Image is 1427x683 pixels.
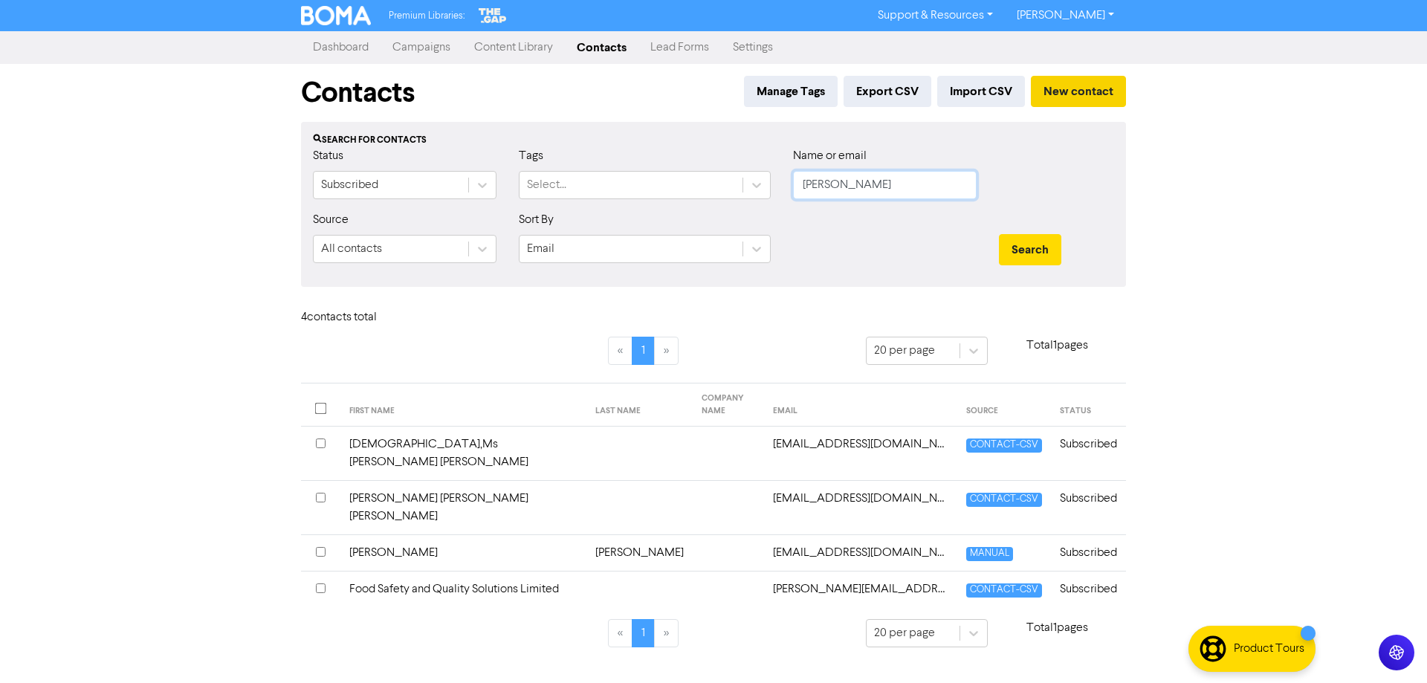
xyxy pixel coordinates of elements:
[793,147,867,165] label: Name or email
[638,33,721,62] a: Lead Forms
[988,619,1126,637] p: Total 1 pages
[321,240,382,258] div: All contacts
[988,337,1126,355] p: Total 1 pages
[340,481,586,535] td: [PERSON_NAME] [PERSON_NAME] [PERSON_NAME]
[527,176,566,194] div: Select...
[744,76,838,107] button: Manage Tags
[957,383,1051,427] th: SOURCE
[340,427,586,481] td: [DEMOGRAPHIC_DATA],Ms [PERSON_NAME] [PERSON_NAME]
[764,572,957,608] td: rebecca.doidge.rd@gmail.com
[321,176,378,194] div: Subscribed
[764,383,957,427] th: EMAIL
[301,76,415,110] h1: Contacts
[764,481,957,535] td: bexsmart76@gmail.com
[462,33,565,62] a: Content Library
[301,33,381,62] a: Dashboard
[1051,481,1126,535] td: Subscribed
[340,383,586,427] th: FIRST NAME
[632,619,655,647] a: Page 1 is your current page
[340,572,586,608] td: Food Safety and Quality Solutions Limited
[844,76,931,107] button: Export CSV
[874,342,935,360] div: 20 per page
[966,547,1013,561] span: MANUAL
[866,4,1005,27] a: Support & Resources
[764,535,957,572] td: ljrcarter@hotmail.com
[301,6,371,25] img: BOMA Logo
[565,33,638,62] a: Contacts
[874,624,935,642] div: 20 per page
[527,240,554,258] div: Email
[1353,612,1427,683] iframe: Chat Widget
[313,211,349,229] label: Source
[586,535,693,572] td: [PERSON_NAME]
[721,33,785,62] a: Settings
[966,438,1042,453] span: CONTACT-CSV
[340,535,586,572] td: [PERSON_NAME]
[313,134,1114,147] div: Search for contacts
[1051,427,1126,481] td: Subscribed
[1051,535,1126,572] td: Subscribed
[999,234,1061,265] button: Search
[966,583,1042,598] span: CONTACT-CSV
[389,11,465,21] span: Premium Libraries:
[476,6,509,25] img: The Gap
[301,311,420,325] h6: 4 contact s total
[519,211,554,229] label: Sort By
[1005,4,1126,27] a: [PERSON_NAME]
[1051,572,1126,608] td: Subscribed
[632,337,655,365] a: Page 1 is your current page
[693,383,764,427] th: COMPANY NAME
[381,33,462,62] a: Campaigns
[937,76,1025,107] button: Import CSV
[764,427,957,481] td: beckles1910@gmail.com
[519,147,543,165] label: Tags
[1031,76,1126,107] button: New contact
[966,493,1042,507] span: CONTACT-CSV
[586,383,693,427] th: LAST NAME
[313,147,343,165] label: Status
[1051,383,1126,427] th: STATUS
